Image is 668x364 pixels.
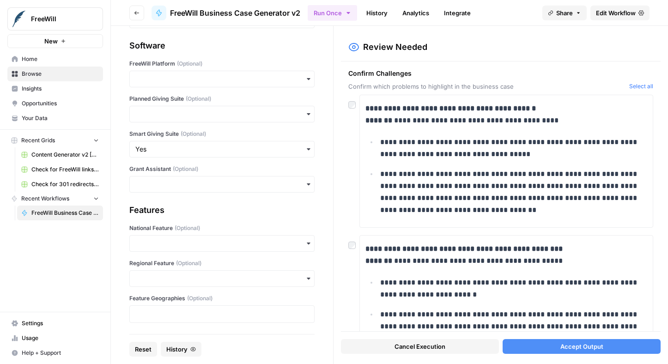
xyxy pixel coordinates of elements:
[22,334,99,342] span: Usage
[7,7,103,30] button: Workspace: FreeWill
[129,165,315,173] label: Grant Assistant
[348,82,625,91] span: Confirm which problems to highlight in the business case
[152,6,300,20] a: FreeWill Business Case Generator v2
[175,224,200,232] span: (Optional)
[7,34,103,48] button: New
[438,6,476,20] a: Integrate
[21,194,69,203] span: Recent Workflows
[129,204,315,217] div: Features
[129,342,157,357] button: Reset
[7,67,103,81] a: Browse
[22,55,99,63] span: Home
[166,345,188,354] span: History
[363,41,427,54] h2: Review Needed
[560,342,603,351] span: Accept Output
[135,145,309,154] input: Yes
[31,180,99,188] span: Check for 301 redirects on page Grid
[590,6,650,20] a: Edit Workflow
[181,130,206,138] span: (Optional)
[31,151,99,159] span: Content Generator v2 [DRAFT] Test
[629,82,653,91] button: Select all
[542,6,587,20] button: Share
[22,114,99,122] span: Your Data
[341,339,499,354] button: Cancel Execution
[7,331,103,346] a: Usage
[22,99,99,108] span: Opportunities
[7,52,103,67] a: Home
[186,95,211,103] span: (Optional)
[187,294,213,303] span: (Optional)
[129,39,315,52] div: Software
[170,7,300,18] span: FreeWill Business Case Generator v2
[22,70,99,78] span: Browse
[129,294,315,303] label: Feature Geographies
[31,14,87,24] span: FreeWill
[596,8,636,18] span: Edit Workflow
[129,60,315,68] label: FreeWill Platform
[129,95,315,103] label: Planned Giving Suite
[17,162,103,177] a: Check for FreeWill links on partner's external website
[7,192,103,206] button: Recent Workflows
[129,224,315,232] label: National Feature
[135,345,152,354] span: Reset
[7,111,103,126] a: Your Data
[503,339,661,354] button: Accept Output
[11,11,27,27] img: FreeWill Logo
[44,36,58,46] span: New
[7,133,103,147] button: Recent Grids
[129,130,315,138] label: Smart Giving Suite
[21,136,55,145] span: Recent Grids
[7,96,103,111] a: Opportunities
[397,6,435,20] a: Analytics
[22,349,99,357] span: Help + Support
[31,209,99,217] span: FreeWill Business Case Generator v2
[556,8,573,18] span: Share
[348,69,625,78] span: Confirm Challenges
[173,165,198,173] span: (Optional)
[22,85,99,93] span: Insights
[17,177,103,192] a: Check for 301 redirects on page Grid
[7,81,103,96] a: Insights
[177,60,202,68] span: (Optional)
[361,6,393,20] a: History
[7,316,103,331] a: Settings
[31,165,99,174] span: Check for FreeWill links on partner's external website
[17,206,103,220] a: FreeWill Business Case Generator v2
[129,259,315,267] label: Regional Feature
[7,346,103,360] button: Help + Support
[176,259,201,267] span: (Optional)
[17,147,103,162] a: Content Generator v2 [DRAFT] Test
[395,342,445,351] span: Cancel Execution
[161,342,201,357] button: History
[22,319,99,328] span: Settings
[308,5,357,21] button: Run Once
